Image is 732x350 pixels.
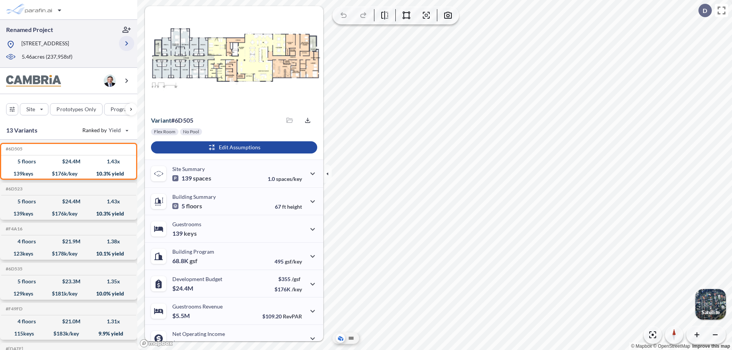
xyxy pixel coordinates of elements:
button: Switcher ImageSatellite [695,289,726,320]
button: Aerial View [336,334,345,343]
p: 13 Variants [6,126,37,135]
span: keys [184,230,197,237]
span: /gsf [292,276,300,282]
p: Guestrooms [172,221,201,227]
button: Ranked by Yield [76,124,133,136]
p: Net Operating Income [172,331,225,337]
button: Site Plan [347,334,356,343]
span: spaces [193,174,211,182]
p: $355 [274,276,302,282]
span: gsf [189,257,197,265]
span: spaces/key [276,176,302,182]
p: $176K [274,286,302,292]
p: 5.46 acres ( 237,958 sf) [22,53,72,61]
button: Program [104,103,145,115]
p: # 6d505 [151,117,193,124]
img: Switcher Image [695,289,726,320]
p: 1.0 [268,176,302,182]
p: Site [26,105,35,113]
p: Building Summary [172,193,216,200]
p: 68.8K [172,257,197,265]
span: height [287,203,302,210]
p: 5 [172,202,202,210]
span: RevPAR [283,313,302,320]
span: margin [285,340,302,347]
span: floors [186,202,202,210]
span: ft [282,203,286,210]
p: 45.0% [270,340,302,347]
p: Satellite [701,309,720,315]
img: user logo [104,75,116,87]
p: $5.5M [172,312,191,320]
p: 67 [275,203,302,210]
p: Edit Assumptions [219,144,260,151]
p: Building Program [172,248,214,255]
span: Variant [151,117,171,124]
a: Mapbox homepage [140,339,173,348]
h5: Click to copy the code [4,226,22,232]
p: D [703,7,707,14]
p: [STREET_ADDRESS] [21,40,69,49]
p: $109.20 [262,313,302,320]
p: $2.5M [172,339,191,347]
a: Mapbox [631,344,652,349]
a: Improve this map [692,344,730,349]
p: Site Summary [172,166,205,172]
h5: Click to copy the code [4,306,22,312]
p: Flex Room [154,129,175,135]
p: Renamed Project [6,26,53,34]
button: Prototypes Only [50,103,103,115]
h5: Click to copy the code [4,146,22,152]
h5: Click to copy the code [4,186,22,192]
h5: Click to copy the code [4,266,22,272]
p: 495 [274,258,302,265]
p: Prototypes Only [56,105,96,113]
p: Development Budget [172,276,222,282]
p: $24.4M [172,284,194,292]
p: 139 [172,230,197,237]
img: BrandImage [6,75,61,87]
a: OpenStreetMap [653,344,690,349]
span: gsf/key [285,258,302,265]
p: No Pool [183,129,199,135]
span: Yield [109,126,121,134]
button: Site [20,103,48,115]
p: Guestrooms Revenue [172,303,223,310]
p: 139 [172,174,211,182]
button: Edit Assumptions [151,141,317,153]
p: Program [111,105,132,113]
span: /key [292,286,302,292]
